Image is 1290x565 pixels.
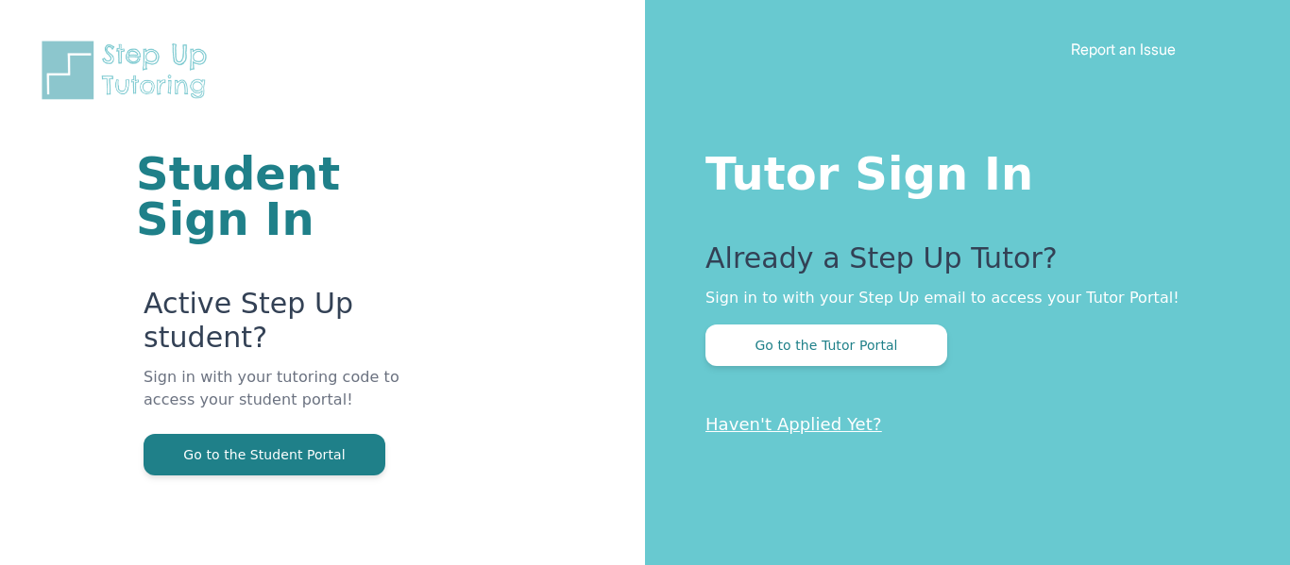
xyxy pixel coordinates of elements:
[1071,40,1176,58] a: Report an Issue
[136,151,418,241] h1: Student Sign In
[705,287,1214,309] p: Sign in to with your Step Up email to access your Tutor Portal!
[38,38,219,103] img: Step Up Tutoring horizontal logo
[144,434,385,475] button: Go to the Student Portal
[705,143,1214,196] h1: Tutor Sign In
[144,445,385,463] a: Go to the Student Portal
[705,241,1214,287] p: Already a Step Up Tutor?
[705,324,947,366] button: Go to the Tutor Portal
[705,414,882,434] a: Haven't Applied Yet?
[144,366,418,434] p: Sign in with your tutoring code to access your student portal!
[705,336,947,354] a: Go to the Tutor Portal
[144,287,418,366] p: Active Step Up student?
